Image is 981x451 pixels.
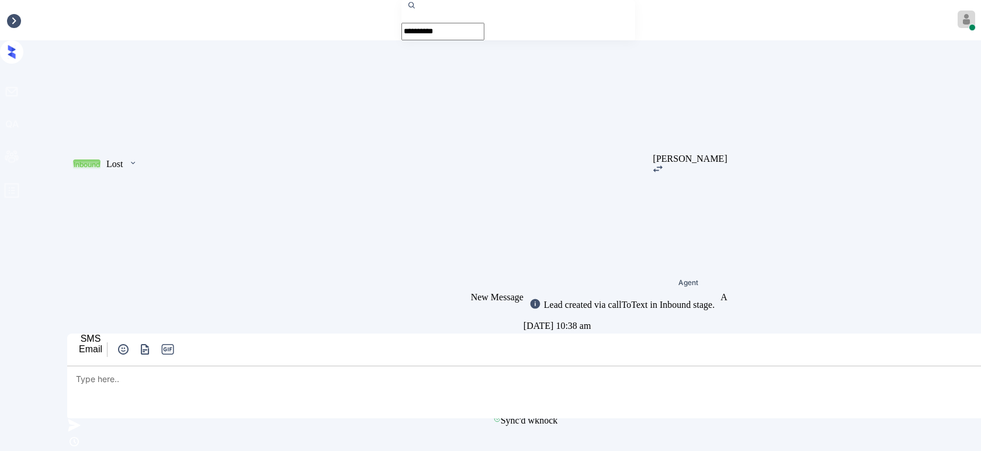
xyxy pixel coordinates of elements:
div: Inbox / Phone Lead [6,15,79,26]
img: icon-zuma [67,418,81,432]
img: avatar [958,11,975,28]
div: Lead created via callToText in Inbound stage. [541,300,715,310]
span: New Message [471,292,524,302]
img: icon-zuma [67,435,81,449]
img: icon-zuma [129,158,137,168]
div: A [720,292,727,303]
div: Inbound [74,160,100,169]
div: SMS [79,334,102,344]
img: icon-zuma [116,342,130,356]
span: Agent [678,279,698,286]
div: Lost [106,159,123,169]
button: icon-zuma [115,342,131,356]
img: icon-zuma [138,342,152,356]
img: icon-zuma [653,165,663,172]
div: Email [79,344,102,355]
button: icon-zuma [137,342,154,356]
div: [DATE] 10:38 am [524,318,720,334]
span: profile [4,182,20,203]
div: [PERSON_NAME] [653,154,727,164]
img: icon-zuma [529,298,541,310]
